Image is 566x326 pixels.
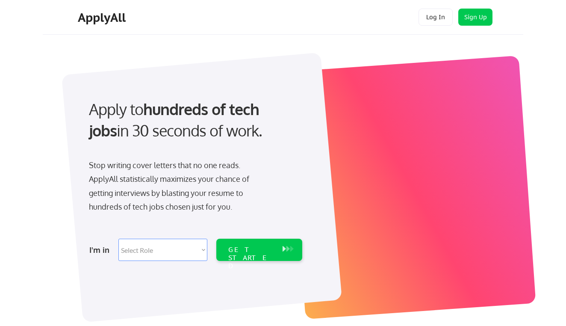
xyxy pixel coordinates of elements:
[89,98,299,142] div: Apply to in 30 seconds of work.
[228,246,274,270] div: GET STARTED
[458,9,492,26] button: Sign Up
[78,10,128,25] div: ApplyAll
[89,158,265,214] div: Stop writing cover letters that no one reads. ApplyAll statistically maximizes your chance of get...
[419,9,453,26] button: Log In
[89,243,113,257] div: I'm in
[89,99,263,140] strong: hundreds of tech jobs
